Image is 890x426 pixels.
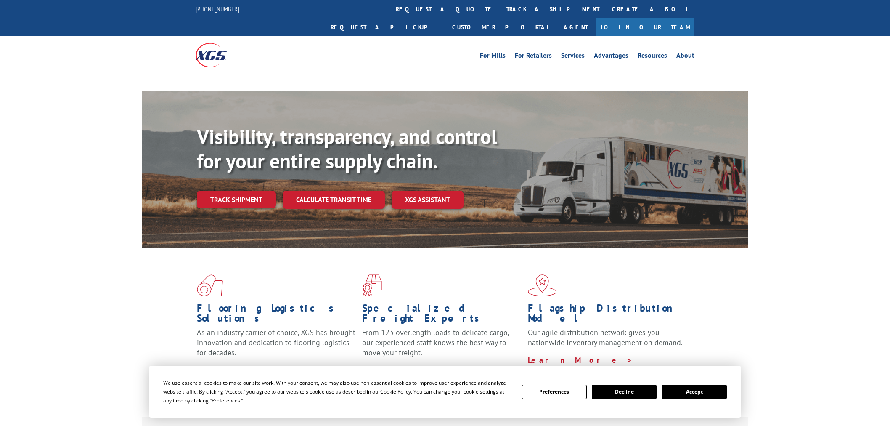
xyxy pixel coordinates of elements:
[676,52,694,61] a: About
[212,397,240,404] span: Preferences
[592,385,657,399] button: Decline
[362,365,467,375] a: Learn More >
[196,5,239,13] a: [PHONE_NUMBER]
[197,365,302,375] a: Learn More >
[561,52,585,61] a: Services
[480,52,506,61] a: For Mills
[528,327,683,347] span: Our agile distribution network gives you nationwide inventory management on demand.
[149,366,741,418] div: Cookie Consent Prompt
[528,303,687,327] h1: Flagship Distribution Model
[197,327,355,357] span: As an industry carrier of choice, XGS has brought innovation and dedication to flooring logistics...
[283,191,385,209] a: Calculate transit time
[362,303,521,327] h1: Specialized Freight Experts
[362,274,382,296] img: xgs-icon-focused-on-flooring-red
[522,385,587,399] button: Preferences
[362,327,521,365] p: From 123 overlength loads to delicate cargo, our experienced staff knows the best way to move you...
[596,18,694,36] a: Join Our Team
[392,191,464,209] a: XGS ASSISTANT
[197,303,356,327] h1: Flooring Logistics Solutions
[555,18,596,36] a: Agent
[528,355,633,365] a: Learn More >
[594,52,628,61] a: Advantages
[163,378,511,405] div: We use essential cookies to make our site work. With your consent, we may also use non-essential ...
[662,385,726,399] button: Accept
[324,18,446,36] a: Request a pickup
[528,274,557,296] img: xgs-icon-flagship-distribution-model-red
[197,274,223,296] img: xgs-icon-total-supply-chain-intelligence-red
[515,52,552,61] a: For Retailers
[446,18,555,36] a: Customer Portal
[638,52,667,61] a: Resources
[197,123,497,174] b: Visibility, transparency, and control for your entire supply chain.
[197,191,276,208] a: Track shipment
[380,388,411,395] span: Cookie Policy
